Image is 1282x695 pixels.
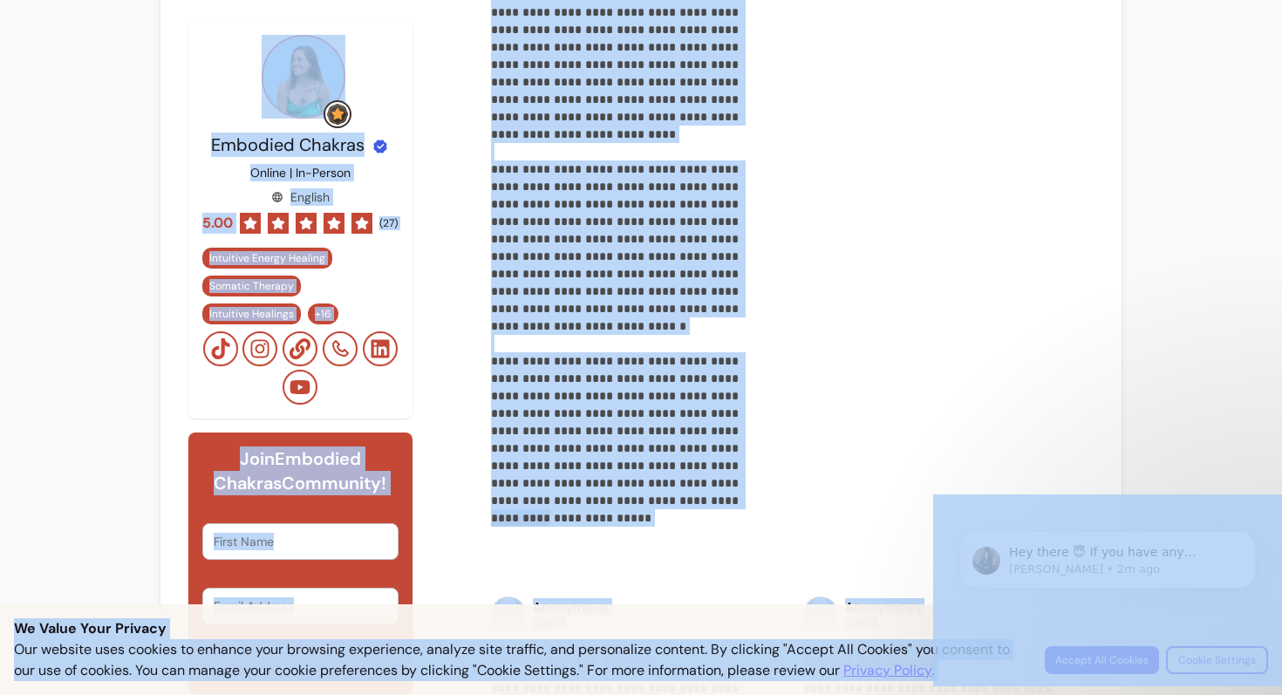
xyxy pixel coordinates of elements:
h6: Join Embodied Chakras Community! [202,446,399,495]
input: Email Address [214,597,387,615]
a: Privacy Policy [843,660,932,681]
span: Embodied Chakras [211,133,365,156]
img: Provider image [262,35,345,119]
iframe: Intercom notifications message [933,494,1282,686]
span: Intuitive Healings [209,307,294,321]
span: Somatic Therapy [209,279,294,293]
p: Our website uses cookies to enhance your browsing experience, analyze site traffic, and personali... [14,639,1024,681]
input: First Name [214,533,387,550]
p: We Value Your Privacy [14,618,1268,639]
img: avatar [492,597,525,630]
span: Intuitive Energy Healing [209,251,325,265]
img: avatar [804,597,837,630]
p: Online | In-Person [250,164,351,181]
span: ( 27 ) [379,216,398,230]
img: Grow [327,104,348,125]
p: Anonymous [845,598,921,616]
p: Anonymous [533,598,609,616]
span: 5.00 [202,213,233,234]
span: + 16 [311,307,335,321]
div: English [271,188,330,206]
